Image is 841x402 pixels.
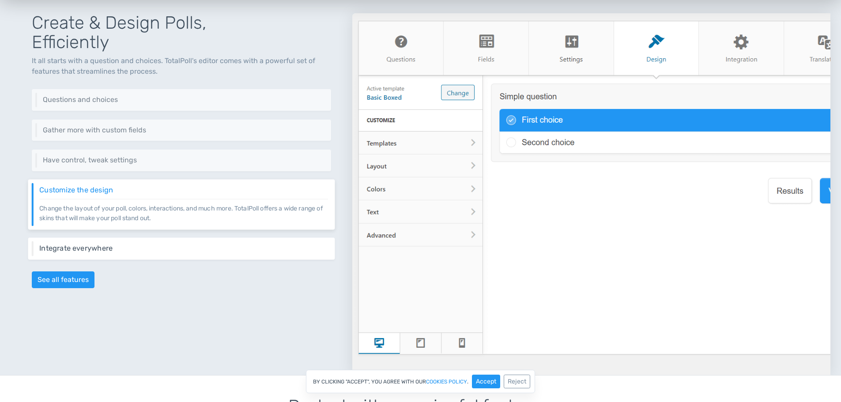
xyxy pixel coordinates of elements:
p: Change the layout of your poll, colors, interactions, and much more. TotalPoll offers a wide rang... [39,199,328,222]
p: It all starts with a question and choices. TotalPoll's editor comes with a powerful set of featur... [32,56,331,77]
button: Reject [504,375,530,388]
a: cookies policy [426,379,467,384]
h6: Have control, tweak settings [43,156,324,164]
div: By clicking "Accept", you agree with our . [306,370,535,393]
h6: Gather more with custom fields [43,126,324,134]
h6: Integrate everywhere [39,244,328,252]
button: Accept [472,375,500,388]
h6: Customize the design [39,186,328,194]
h6: Questions and choices [43,96,324,104]
img: Design [352,13,830,375]
a: See all features [32,271,94,288]
h1: Create & Design Polls, Efficiently [32,13,331,52]
p: Control different aspects of your poll via a set of settings like restrictions, results visibilit... [43,164,324,165]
